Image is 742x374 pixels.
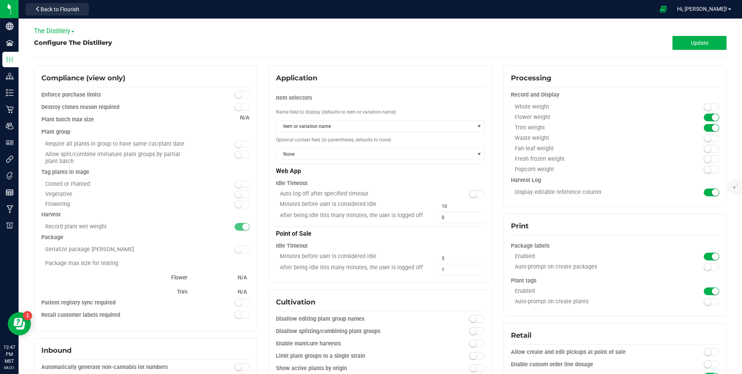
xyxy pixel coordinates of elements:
[23,311,32,320] iframe: Resource center unread badge
[6,189,14,196] inline-svg: Reports
[41,345,250,356] div: Inbound
[276,201,432,208] div: Minutes before user is considered idle
[41,270,187,284] div: Flower
[34,27,74,35] span: The Distillery
[41,6,79,12] span: Back to Flourish
[6,105,14,113] inline-svg: Retail
[438,264,485,275] input: 1
[276,264,432,271] div: After being idle this many minutes, the user is logged off
[6,155,14,163] inline-svg: Integrations
[41,246,197,253] div: Serialize package [PERSON_NAME]
[6,22,14,30] inline-svg: Company
[41,201,197,207] div: Flowering
[511,298,667,305] div: Auto-prompt on create plants
[511,73,719,83] div: Processing
[3,344,15,365] p: 12:47 PM MST
[511,114,667,121] div: Flower weight
[240,114,250,121] span: N/A
[276,133,484,147] div: Optional context field (in parentheses, defaults to none)
[504,235,727,240] configuration-section-card: Print
[34,235,257,240] configuration-section-card: Compliance (view only)
[6,172,14,180] inline-svg: Tags
[438,212,485,223] input: 0
[276,365,432,372] div: Show active plants by origin
[41,191,197,197] div: Vegetative
[269,231,492,237] configuration-section-card: Application
[511,156,667,163] div: Fresh frozen weight
[504,178,727,183] configuration-section-card: Processing
[41,364,197,371] div: Automatically generate non-cannabis lot numbers
[6,72,14,80] inline-svg: Distribution
[511,263,667,270] div: Auto-prompt on create packages
[511,330,719,341] div: Retail
[511,253,667,260] div: Enabled
[691,40,708,46] span: Update
[276,73,484,83] div: Application
[276,105,484,119] div: Name field to display (defaults to item or variation name)
[276,190,432,197] div: Auto log off after specified timeout
[511,177,719,184] div: Harvest Log
[41,181,197,187] div: Cloned or Planted
[6,122,14,130] inline-svg: Users
[6,56,14,63] inline-svg: Configuration
[41,211,250,219] div: Harvest
[511,221,719,231] div: Print
[511,135,667,142] div: Waste weight
[511,189,667,196] div: Display editable reference column
[276,340,432,348] div: Enable manicure harvests
[41,311,197,319] div: Retail customer labels required
[41,73,250,83] div: Compliance (view only)
[276,177,484,190] div: Idle Timeout
[276,239,484,253] div: Idle Timeout
[276,149,474,160] span: None
[276,164,484,177] div: Web App
[26,3,89,15] button: Back to Flourish
[511,104,667,110] div: Whole weight
[672,36,727,50] button: Update
[276,121,474,132] span: Item or variation name
[677,6,727,12] span: Hi, [PERSON_NAME]!
[41,151,197,165] div: Allow split/combine immature plant groups by partial plant batch
[511,166,667,173] div: Popcorn weight
[276,297,484,308] div: Cultivation
[438,253,485,264] input: 5
[511,348,667,356] div: Allow create and edit pickups at point of sale
[511,361,667,369] div: Enable custom order line dosage
[3,365,15,371] p: 08/21
[235,285,247,299] div: N/A
[6,89,14,97] inline-svg: Inventory
[276,315,432,323] div: Disallow editing plant group names
[511,145,667,152] div: Fan leaf weight
[6,205,14,213] inline-svg: Manufacturing
[276,212,432,219] div: After being idle this many minutes, the user is logged off
[511,288,667,295] div: Enabled
[41,91,197,99] div: Enforce purchase limits
[511,274,719,288] div: Plant tags
[276,226,484,239] div: Point of Sale
[511,124,667,131] div: Trim weight
[655,2,672,17] span: Open Ecommerce Menu
[41,299,197,307] div: Patient registry sync required
[276,352,432,360] div: Limit plant groups to a single strain
[41,104,197,111] div: Destroy clones reason required
[41,168,250,176] div: Tag plants in stage
[235,270,247,284] div: N/A
[41,285,187,299] div: Trim
[41,234,250,241] div: Package
[41,257,250,270] div: Package max size for testing
[511,91,719,99] div: Record and Display
[6,39,14,47] inline-svg: Facilities
[41,116,250,124] div: Plant batch max size
[8,312,31,335] iframe: Resource center
[438,201,485,212] input: 10
[6,139,14,146] inline-svg: User Roles
[41,141,197,148] div: Require all plants in group to have same cut/plant date
[41,128,250,136] div: Plant group
[41,223,197,230] div: Record plant wet weight
[34,39,112,46] span: Configure The Distillery
[276,91,484,105] div: Item selectors
[511,239,719,253] div: Package labels
[6,222,14,229] inline-svg: Billing
[276,328,432,335] div: Disallow splitting/combining plant groups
